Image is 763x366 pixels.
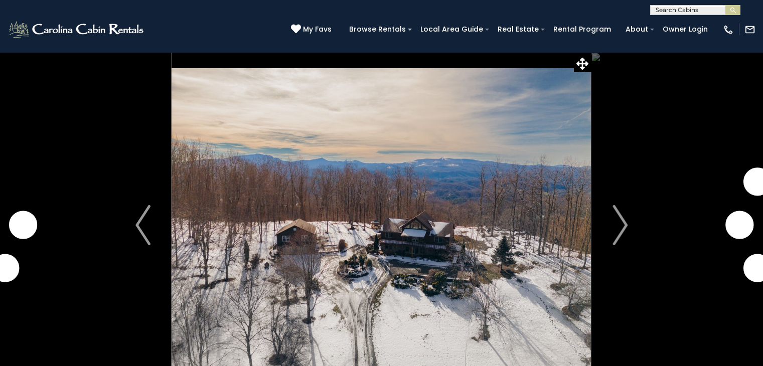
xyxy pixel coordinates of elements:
img: arrow [613,205,628,245]
img: phone-regular-white.png [723,24,734,35]
a: My Favs [291,24,334,35]
a: About [621,22,653,37]
a: Browse Rentals [344,22,411,37]
span: My Favs [303,24,332,35]
a: Rental Program [548,22,616,37]
img: arrow [135,205,150,245]
a: Real Estate [493,22,544,37]
a: Local Area Guide [415,22,488,37]
a: Owner Login [658,22,713,37]
img: mail-regular-white.png [744,24,755,35]
img: White-1-2.png [8,20,146,40]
